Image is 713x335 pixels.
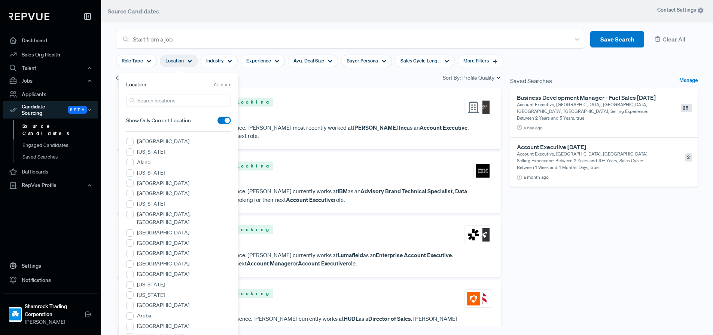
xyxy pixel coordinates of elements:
span: Show Only Current Location [126,117,191,125]
span: Candidates [116,73,146,82]
span: Buyer Persona [347,57,378,64]
span: More Filters [463,57,489,64]
div: Candidate Sourcing [3,101,98,119]
label: [GEOGRAPHIC_DATA] [137,179,189,187]
button: Talent [3,62,98,74]
h6: Business Development Manager - Fuel Sales [DATE] [517,94,668,101]
label: [GEOGRAPHIC_DATA] [137,138,189,145]
span: Avg. Deal Size [293,57,324,64]
label: [GEOGRAPHIC_DATA] [137,260,189,268]
span: a month ago [524,174,549,181]
a: Saved Searches [13,151,108,163]
strong: Shamrock Trading Corporation [25,302,85,318]
strong: IBM [338,187,348,195]
span: Role Type [122,57,143,64]
img: Hudl [467,292,480,305]
a: Applicants [3,87,98,101]
span: Location [126,81,146,89]
span: [PERSON_NAME] [25,318,85,326]
span: Saved Searches [510,76,552,85]
p: has years of sales experience. [PERSON_NAME] currently works at as a . [PERSON_NAME] is looking f... [125,314,492,331]
label: [GEOGRAPHIC_DATA] [137,239,189,247]
label: [GEOGRAPHIC_DATA] [137,249,189,257]
a: Notifications [3,273,98,287]
strong: Director of Sales [368,315,411,322]
input: Search locations [126,95,231,107]
button: Clear All [650,31,698,48]
strong: Enterprise Account Executive [376,251,452,259]
span: Profile Quality [462,74,494,82]
span: a day ago [524,125,543,131]
span: Experience [246,57,271,64]
button: RepVue Profile [3,179,98,192]
span: Beta [68,106,87,114]
span: 25 [681,104,692,112]
label: [US_STATE] [137,281,165,289]
a: Shamrock Trading CorporationShamrock Trading Corporation[PERSON_NAME] [3,293,98,329]
label: [GEOGRAPHIC_DATA] [137,270,189,278]
a: Battlecards [3,165,98,179]
p: has years of sales experience. [PERSON_NAME] currently works at as an . [GEOGRAPHIC_DATA] is look... [125,187,492,204]
button: Save Search [590,31,644,48]
p: has years of sales experience. [PERSON_NAME] most recently worked at as an . [PERSON_NAME] is loo... [125,123,492,140]
img: Oracle Netsuite [476,101,490,114]
span: Clear [214,82,231,87]
label: [GEOGRAPHIC_DATA], [GEOGRAPHIC_DATA] [137,210,231,226]
strong: Account Executive [420,124,467,131]
a: Manage [679,76,698,85]
label: [GEOGRAPHIC_DATA] [137,229,189,237]
strong: Lumafield [338,251,363,259]
span: Contact Settings [657,6,704,14]
a: Engaged Candidates [13,139,108,151]
p: Account Executive, [GEOGRAPHIC_DATA], [GEOGRAPHIC_DATA], Selling Experience: Between 2 Years and ... [517,151,653,171]
span: Source Candidates [108,7,159,15]
a: Dashboard [3,33,98,47]
span: Location [165,57,184,64]
label: [GEOGRAPHIC_DATA] [137,322,189,330]
img: Formlabs [476,228,490,242]
a: Sales Org Health [3,47,98,62]
label: Aruba [137,312,151,320]
h6: Account Executive [DATE] [517,144,668,151]
img: Stack Sports [476,292,490,305]
label: [GEOGRAPHIC_DATA] [137,190,189,197]
strong: [PERSON_NAME] Inc [353,124,407,131]
div: Sort By: [443,74,501,82]
button: Jobs [3,74,98,87]
label: [US_STATE] [137,200,165,208]
img: Lumafield [467,228,480,242]
label: [US_STATE] [137,148,165,156]
p: has years of sales experience. [PERSON_NAME] currently works at as an . [PERSON_NAME] is looking ... [125,251,492,268]
span: 2 [685,153,692,162]
label: Aland [137,159,150,166]
strong: HUDL [344,315,359,322]
button: Candidate Sourcing Beta [3,101,98,119]
a: Source Candidates [13,120,108,139]
label: [US_STATE] [137,169,165,177]
label: [US_STATE] [137,291,165,299]
img: IBM [476,164,490,178]
strong: Account Executive [298,259,346,267]
span: Industry [206,57,224,64]
strong: Account Executive [286,196,334,203]
span: Sales Cycle Length [400,57,441,64]
img: Shamrock Trading Corporation [9,308,21,320]
img: RepVue [9,13,49,20]
p: Account Executive, [GEOGRAPHIC_DATA], [GEOGRAPHIC_DATA], [GEOGRAPHIC_DATA], [GEOGRAPHIC_DATA], Se... [517,101,653,122]
a: Settings [3,259,98,273]
strong: Account Manager [247,259,293,267]
label: [GEOGRAPHIC_DATA] [137,301,189,309]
